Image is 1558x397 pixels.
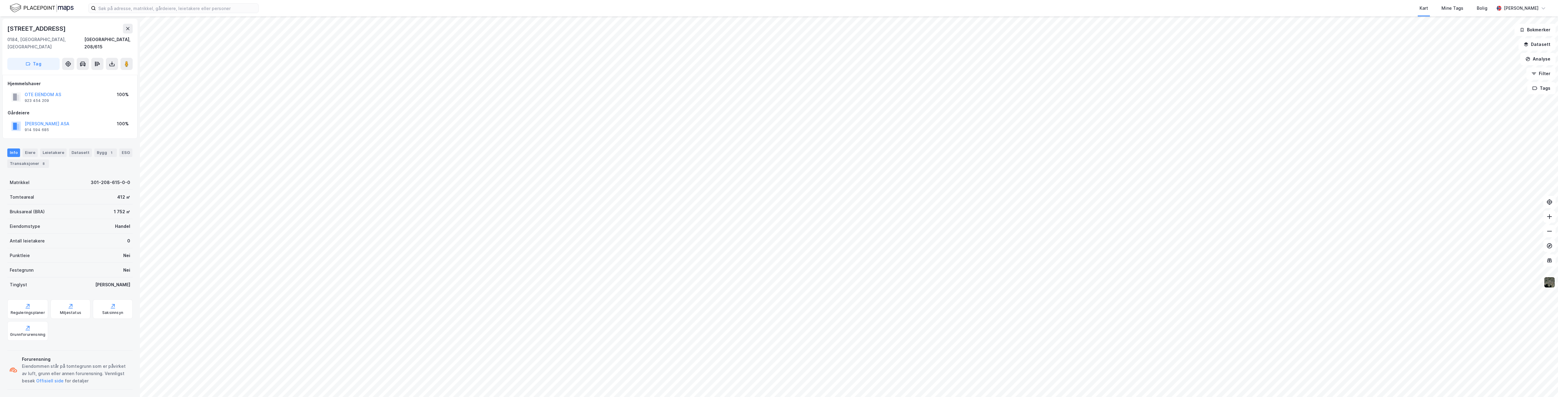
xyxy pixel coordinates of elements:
div: 1 752 ㎡ [114,208,130,215]
button: Analyse [1520,53,1556,65]
div: Handel [115,223,130,230]
div: Datasett [69,148,92,157]
img: logo.f888ab2527a4732fd821a326f86c7f29.svg [10,3,74,13]
div: Hjemmelshaver [8,80,132,87]
div: 100% [117,120,129,127]
button: Filter [1526,68,1556,80]
button: Tag [7,58,60,70]
div: Tinglyst [10,281,27,288]
div: 8 [40,161,47,167]
div: 1 [108,150,114,156]
div: Eiendommen står på tomtegrunn som er påvirket av luft, grunn eller annen forurensning. Vennligst ... [22,363,130,385]
div: [GEOGRAPHIC_DATA], 208/615 [84,36,133,50]
div: 301-208-615-0-0 [91,179,130,186]
div: Forurensning [22,356,130,363]
div: Miljøstatus [60,310,81,315]
div: Saksinnsyn [102,310,123,315]
button: Datasett [1518,38,1556,50]
div: Bolig [1477,5,1487,12]
div: Tomteareal [10,193,34,201]
div: 412 ㎡ [117,193,130,201]
div: Punktleie [10,252,30,259]
div: Info [7,148,20,157]
div: Transaksjoner [7,159,49,168]
div: Antall leietakere [10,237,45,245]
div: Matrikkel [10,179,30,186]
div: ESG [119,148,132,157]
div: Bygg [94,148,117,157]
div: 923 454 209 [25,98,49,103]
div: Nei [123,252,130,259]
div: [PERSON_NAME] [95,281,130,288]
div: Nei [123,266,130,274]
button: Bokmerker [1514,24,1556,36]
div: 0184, [GEOGRAPHIC_DATA], [GEOGRAPHIC_DATA] [7,36,84,50]
div: Mine Tags [1441,5,1463,12]
div: Eiendomstype [10,223,40,230]
div: Reguleringsplaner [11,310,45,315]
div: [STREET_ADDRESS] [7,24,67,33]
div: 100% [117,91,129,98]
div: Bruksareal (BRA) [10,208,45,215]
div: [PERSON_NAME] [1504,5,1539,12]
div: Kart [1420,5,1428,12]
div: Gårdeiere [8,109,132,117]
div: Eiere [23,148,38,157]
button: Tags [1527,82,1556,94]
div: Leietakere [40,148,67,157]
input: Søk på adresse, matrikkel, gårdeiere, leietakere eller personer [96,4,258,13]
div: Grunnforurensning [10,332,45,337]
iframe: Chat Widget [1528,368,1558,397]
img: 9k= [1544,277,1555,288]
div: 0 [127,237,130,245]
div: 914 594 685 [25,127,49,132]
div: Festegrunn [10,266,33,274]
